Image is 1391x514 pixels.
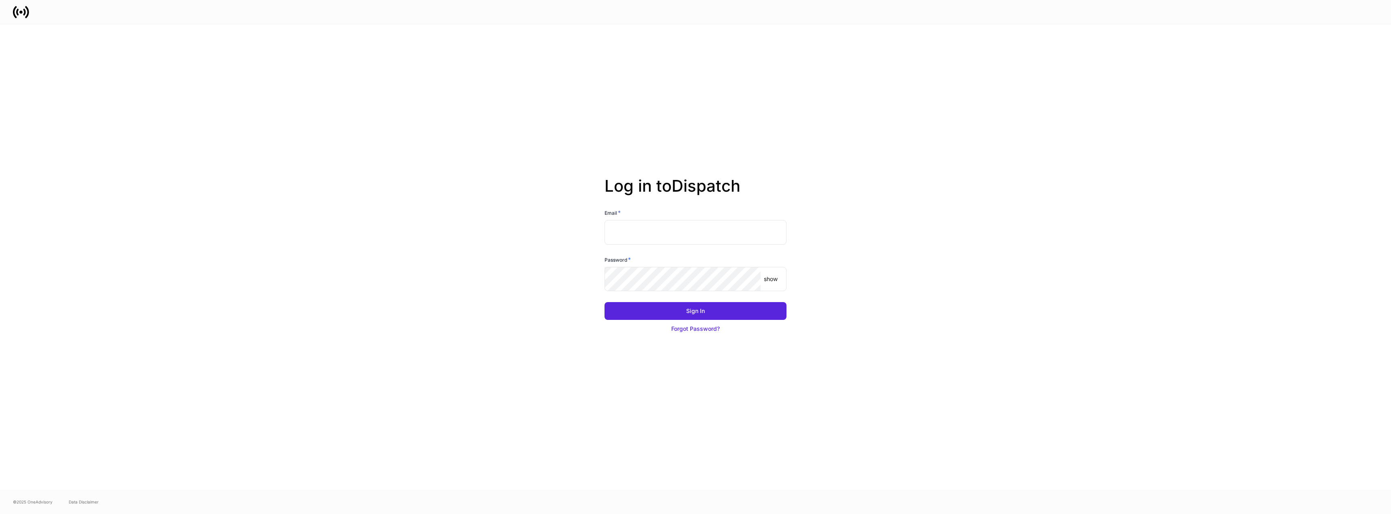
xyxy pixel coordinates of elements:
div: Sign In [686,307,705,315]
a: Data Disclaimer [69,499,99,505]
button: Forgot Password? [605,320,786,338]
button: Sign In [605,302,786,320]
span: © 2025 OneAdvisory [13,499,53,505]
h6: Password [605,256,631,264]
p: show [764,275,778,283]
div: Forgot Password? [671,325,720,333]
h2: Log in to Dispatch [605,176,786,209]
h6: Email [605,209,621,217]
